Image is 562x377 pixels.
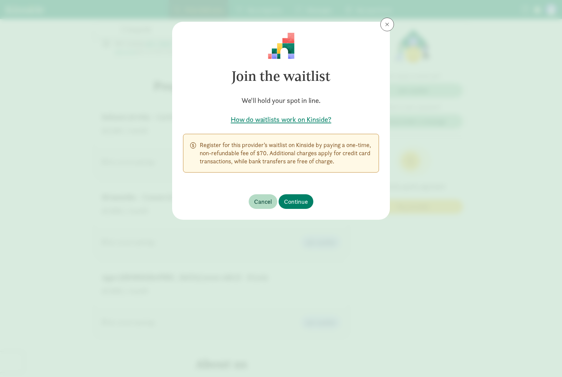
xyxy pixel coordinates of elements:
span: Cancel [254,197,272,206]
button: Continue [279,194,313,209]
h5: We'll hold your spot in line. [183,96,379,105]
p: Register for this provider’s waitlist on Kinside by paying a one-time, non-refundable fee of $70.... [200,141,372,165]
h3: Join the waitlist [183,59,379,93]
button: Cancel [249,194,277,209]
span: Continue [284,197,308,206]
a: How do waitlists work on Kinside? [183,115,379,124]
